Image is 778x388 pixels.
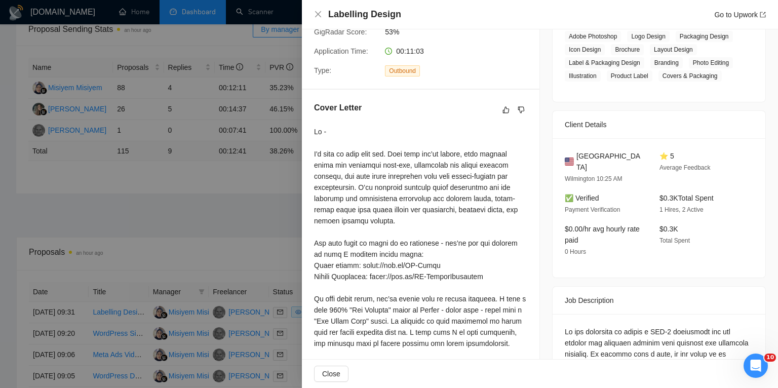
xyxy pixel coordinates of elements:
[627,31,669,42] span: Logo Design
[659,194,714,202] span: $0.3K Total Spent
[515,104,527,116] button: dislike
[385,65,420,76] span: Outbound
[565,194,599,202] span: ✅ Verified
[659,225,678,233] span: $0.3K
[607,70,652,82] span: Product Label
[659,206,704,213] span: 1 Hires, 2 Active
[611,44,644,55] span: Brochure
[322,368,340,379] span: Close
[314,102,362,114] h5: Cover Letter
[385,48,392,55] span: clock-circle
[565,248,586,255] span: 0 Hours
[650,44,697,55] span: Layout Design
[565,57,644,68] span: Label & Packaging Design
[760,12,766,18] span: export
[314,28,367,36] span: GigRadar Score:
[314,10,322,18] span: close
[396,47,424,55] span: 00:11:03
[565,175,622,182] span: Wilmington 10:25 AM
[328,8,401,21] h4: Labelling Design
[676,31,733,42] span: Packaging Design
[744,354,768,378] iframe: Intercom live chat
[689,57,733,68] span: Photo Editing
[659,237,690,244] span: Total Spent
[658,70,722,82] span: Covers & Packaging
[502,106,510,114] span: like
[565,156,574,167] img: 🇺🇸
[314,366,348,382] button: Close
[659,164,711,171] span: Average Feedback
[576,150,643,173] span: [GEOGRAPHIC_DATA]
[565,44,605,55] span: Icon Design
[565,31,621,42] span: Adobe Photoshop
[565,225,640,244] span: $0.00/hr avg hourly rate paid
[565,206,620,213] span: Payment Verification
[659,152,674,160] span: ⭐ 5
[518,106,525,114] span: dislike
[565,70,601,82] span: Illustration
[565,111,753,138] div: Client Details
[565,287,753,314] div: Job Description
[314,66,331,74] span: Type:
[714,11,766,19] a: Go to Upworkexport
[500,104,512,116] button: like
[314,10,322,19] button: Close
[314,47,368,55] span: Application Time:
[764,354,776,362] span: 10
[650,57,683,68] span: Branding
[385,26,537,37] span: 53%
